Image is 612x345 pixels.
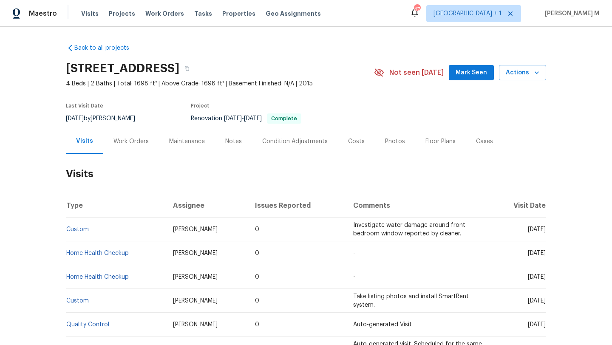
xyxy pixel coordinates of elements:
[169,137,205,146] div: Maintenance
[528,322,546,328] span: [DATE]
[191,103,210,108] span: Project
[166,194,249,218] th: Assignee
[244,116,262,122] span: [DATE]
[528,250,546,256] span: [DATE]
[173,298,218,304] span: [PERSON_NAME]
[255,322,259,328] span: 0
[353,322,412,328] span: Auto-generated Visit
[224,116,242,122] span: [DATE]
[499,65,546,81] button: Actions
[225,137,242,146] div: Notes
[173,250,218,256] span: [PERSON_NAME]
[76,137,93,145] div: Visits
[255,274,259,280] span: 0
[414,5,420,14] div: 47
[266,9,321,18] span: Geo Assignments
[456,68,487,78] span: Mark Seen
[66,154,546,194] h2: Visits
[66,194,166,218] th: Type
[109,9,135,18] span: Projects
[222,9,255,18] span: Properties
[262,137,328,146] div: Condition Adjustments
[353,250,355,256] span: -
[528,274,546,280] span: [DATE]
[449,65,494,81] button: Mark Seen
[66,274,129,280] a: Home Health Checkup
[173,322,218,328] span: [PERSON_NAME]
[268,116,300,121] span: Complete
[173,226,218,232] span: [PERSON_NAME]
[541,9,599,18] span: [PERSON_NAME] M
[66,298,89,304] a: Custom
[389,68,444,77] span: Not seen [DATE]
[81,9,99,18] span: Visits
[255,298,259,304] span: 0
[191,116,301,122] span: Renovation
[348,137,365,146] div: Costs
[224,116,262,122] span: -
[66,116,84,122] span: [DATE]
[433,9,501,18] span: [GEOGRAPHIC_DATA] + 1
[248,194,346,218] th: Issues Reported
[353,222,465,237] span: Investigate water damage around front bedroom window reported by cleaner.
[255,226,259,232] span: 0
[425,137,456,146] div: Floor Plans
[385,137,405,146] div: Photos
[113,137,149,146] div: Work Orders
[66,113,145,124] div: by [PERSON_NAME]
[66,79,374,88] span: 4 Beds | 2 Baths | Total: 1698 ft² | Above Grade: 1698 ft² | Basement Finished: N/A | 2015
[353,274,355,280] span: -
[528,298,546,304] span: [DATE]
[29,9,57,18] span: Maestro
[66,44,147,52] a: Back to all projects
[66,103,103,108] span: Last Visit Date
[173,274,218,280] span: [PERSON_NAME]
[66,64,179,73] h2: [STREET_ADDRESS]
[476,137,493,146] div: Cases
[194,11,212,17] span: Tasks
[66,226,89,232] a: Custom
[490,194,546,218] th: Visit Date
[353,294,469,308] span: Take listing photos and install SmartRent system.
[255,250,259,256] span: 0
[528,226,546,232] span: [DATE]
[506,68,539,78] span: Actions
[179,61,195,76] button: Copy Address
[66,250,129,256] a: Home Health Checkup
[66,322,109,328] a: Quality Control
[145,9,184,18] span: Work Orders
[346,194,490,218] th: Comments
